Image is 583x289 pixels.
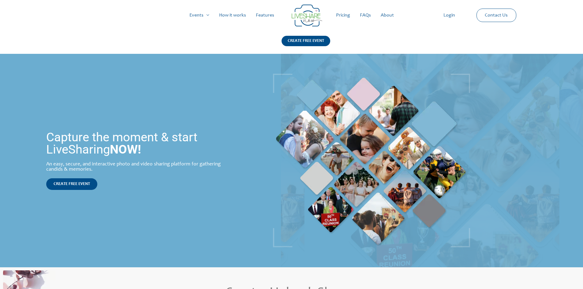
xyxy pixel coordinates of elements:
div: CREATE FREE EVENT [282,36,330,46]
strong: NOW! [110,142,141,157]
a: CREATE FREE EVENT [282,36,330,54]
nav: Site Navigation [11,6,572,25]
h1: Capture the moment & start LiveSharing [46,131,233,156]
a: Events [185,6,214,25]
span: CREATE FREE EVENT [54,182,90,186]
a: Contact Us [480,9,513,22]
a: About [376,6,399,25]
img: LiveShare logo - Capture & Share Event Memories [292,5,322,27]
a: Features [251,6,279,25]
a: Login [439,6,460,25]
a: How it works [214,6,251,25]
a: CREATE FREE EVENT [46,178,97,190]
img: Live Photobooth [273,74,470,247]
div: An easy, secure, and interactive photo and video sharing platform for gathering candids & memories. [46,162,233,172]
a: FAQs [355,6,376,25]
a: Pricing [331,6,355,25]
